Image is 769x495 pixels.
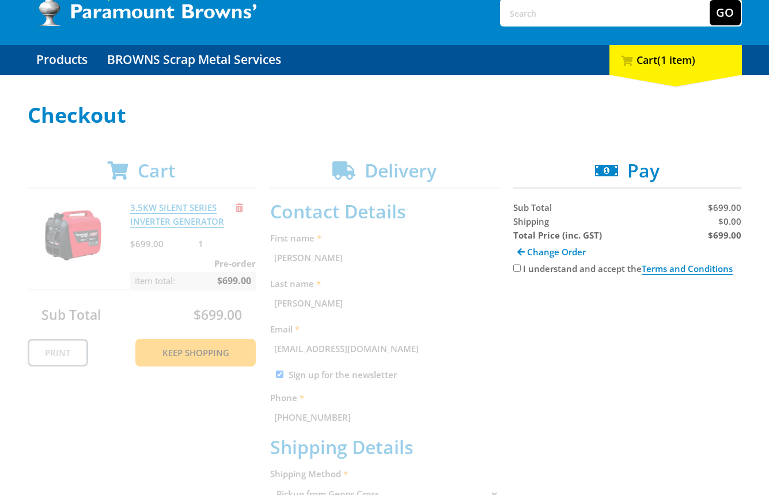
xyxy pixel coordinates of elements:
span: $0.00 [718,216,741,227]
label: I understand and accept the [523,263,733,275]
span: Pay [627,158,660,183]
span: (1 item) [657,53,695,67]
input: Please accept the terms and conditions. [513,264,521,272]
span: Shipping [513,216,549,227]
span: $699.00 [708,202,741,213]
a: Terms and Conditions [642,263,733,275]
strong: Total Price (inc. GST) [513,229,602,241]
span: Change Order [527,246,586,258]
div: Cart [609,45,742,75]
h1: Checkout [28,104,742,127]
a: Go to the Products page [28,45,96,75]
span: Sub Total [513,202,552,213]
a: Go to the BROWNS Scrap Metal Services page [99,45,290,75]
strong: $699.00 [708,229,741,241]
a: Change Order [513,242,590,262]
